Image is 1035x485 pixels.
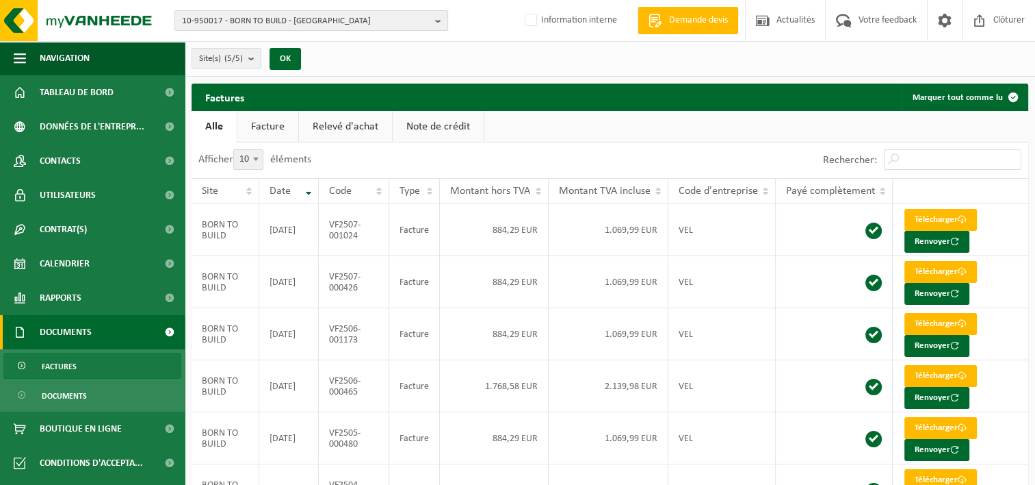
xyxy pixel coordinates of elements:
[638,7,738,34] a: Demande devis
[440,308,549,360] td: 884,29 EUR
[198,154,311,165] label: Afficher éléments
[559,186,651,197] span: Montant TVA incluse
[823,155,877,166] label: Rechercher:
[668,412,776,464] td: VEL
[904,365,977,387] a: Télécharger
[192,84,258,110] h2: Factures
[3,382,181,408] a: Documents
[393,111,484,142] a: Note de crédit
[182,11,430,32] span: 10-950017 - BORN TO BUILD - [GEOGRAPHIC_DATA]
[904,283,969,305] button: Renvoyer
[786,186,875,197] span: Payé complètement
[902,84,1027,111] button: Marquer tout comme lu
[440,204,549,256] td: 884,29 EUR
[440,360,549,412] td: 1.768,58 EUR
[450,186,530,197] span: Montant hors TVA
[389,204,440,256] td: Facture
[192,48,261,69] button: Site(s)(5/5)
[259,308,318,360] td: [DATE]
[319,412,390,464] td: VF2505-000480
[42,353,77,380] span: Factures
[174,10,448,31] button: 10-950017 - BORN TO BUILD - [GEOGRAPHIC_DATA]
[224,54,243,63] count: (5/5)
[40,446,143,480] span: Conditions d'accepta...
[270,186,291,197] span: Date
[192,111,237,142] a: Alle
[904,209,977,231] a: Télécharger
[522,10,617,31] label: Information interne
[319,256,390,308] td: VF2507-000426
[319,204,390,256] td: VF2507-001024
[233,149,263,170] span: 10
[904,439,969,461] button: Renvoyer
[666,14,731,27] span: Demande devis
[40,75,114,110] span: Tableau de bord
[399,186,420,197] span: Type
[668,308,776,360] td: VEL
[440,412,549,464] td: 884,29 EUR
[904,261,977,283] a: Télécharger
[389,256,440,308] td: Facture
[42,383,87,409] span: Documents
[40,281,81,315] span: Rapports
[259,204,318,256] td: [DATE]
[259,412,318,464] td: [DATE]
[192,412,259,464] td: BORN TO BUILD
[549,204,668,256] td: 1.069,99 EUR
[668,204,776,256] td: VEL
[40,315,92,349] span: Documents
[319,360,390,412] td: VF2506-000465
[299,111,392,142] a: Relevé d'achat
[270,48,301,70] button: OK
[389,308,440,360] td: Facture
[237,111,298,142] a: Facture
[40,144,81,178] span: Contacts
[192,256,259,308] td: BORN TO BUILD
[904,313,977,335] a: Télécharger
[904,335,969,357] button: Renvoyer
[549,256,668,308] td: 1.069,99 EUR
[668,360,776,412] td: VEL
[40,41,90,75] span: Navigation
[389,360,440,412] td: Facture
[40,110,144,144] span: Données de l'entrepr...
[40,247,90,281] span: Calendrier
[192,360,259,412] td: BORN TO BUILD
[329,186,352,197] span: Code
[679,186,758,197] span: Code d'entreprise
[192,308,259,360] td: BORN TO BUILD
[259,256,318,308] td: [DATE]
[904,387,969,409] button: Renvoyer
[549,308,668,360] td: 1.069,99 EUR
[259,360,318,412] td: [DATE]
[319,308,390,360] td: VF2506-001173
[668,256,776,308] td: VEL
[202,186,218,197] span: Site
[199,49,243,69] span: Site(s)
[192,204,259,256] td: BORN TO BUILD
[389,412,440,464] td: Facture
[234,150,263,169] span: 10
[904,417,977,439] a: Télécharger
[40,412,122,446] span: Boutique en ligne
[40,212,87,247] span: Contrat(s)
[40,178,96,212] span: Utilisateurs
[3,353,181,379] a: Factures
[549,412,668,464] td: 1.069,99 EUR
[904,231,969,253] button: Renvoyer
[440,256,549,308] td: 884,29 EUR
[549,360,668,412] td: 2.139,98 EUR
